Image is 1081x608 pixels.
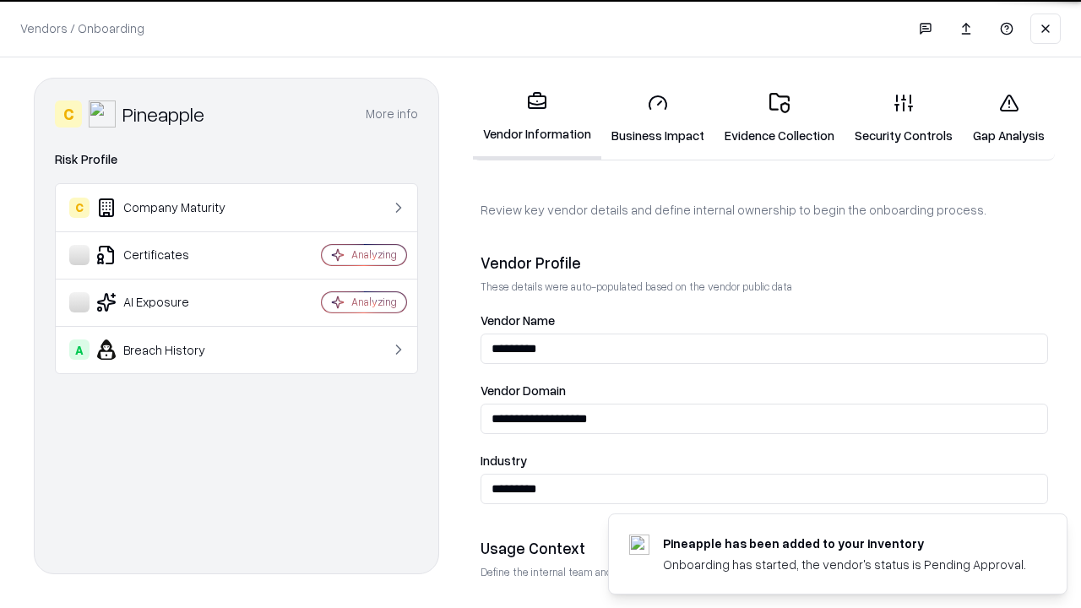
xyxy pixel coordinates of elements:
div: Usage Context [481,538,1048,558]
label: Vendor Name [481,314,1048,327]
div: Pineapple [122,100,204,128]
p: Review key vendor details and define internal ownership to begin the onboarding process. [481,201,1048,219]
div: Onboarding has started, the vendor's status is Pending Approval. [663,556,1026,573]
div: Analyzing [351,295,397,309]
a: Business Impact [601,79,714,158]
img: Pineapple [89,100,116,128]
div: Certificates [69,245,271,265]
a: Evidence Collection [714,79,845,158]
p: Vendors / Onboarding [20,19,144,37]
button: More info [366,99,418,129]
p: These details were auto-populated based on the vendor public data [481,280,1048,294]
div: C [55,100,82,128]
img: pineappleenergy.com [629,535,649,555]
div: Company Maturity [69,198,271,218]
a: Security Controls [845,79,963,158]
div: AI Exposure [69,292,271,312]
p: Define the internal team and reason for using this vendor. This helps assess business relevance a... [481,565,1048,579]
div: Breach History [69,339,271,360]
label: Vendor Domain [481,384,1048,397]
label: Industry [481,454,1048,467]
div: Analyzing [351,247,397,262]
a: Vendor Information [473,78,601,160]
a: Gap Analysis [963,79,1055,158]
div: C [69,198,90,218]
div: Pineapple has been added to your inventory [663,535,1026,552]
div: Risk Profile [55,149,418,170]
div: A [69,339,90,360]
div: Vendor Profile [481,252,1048,273]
